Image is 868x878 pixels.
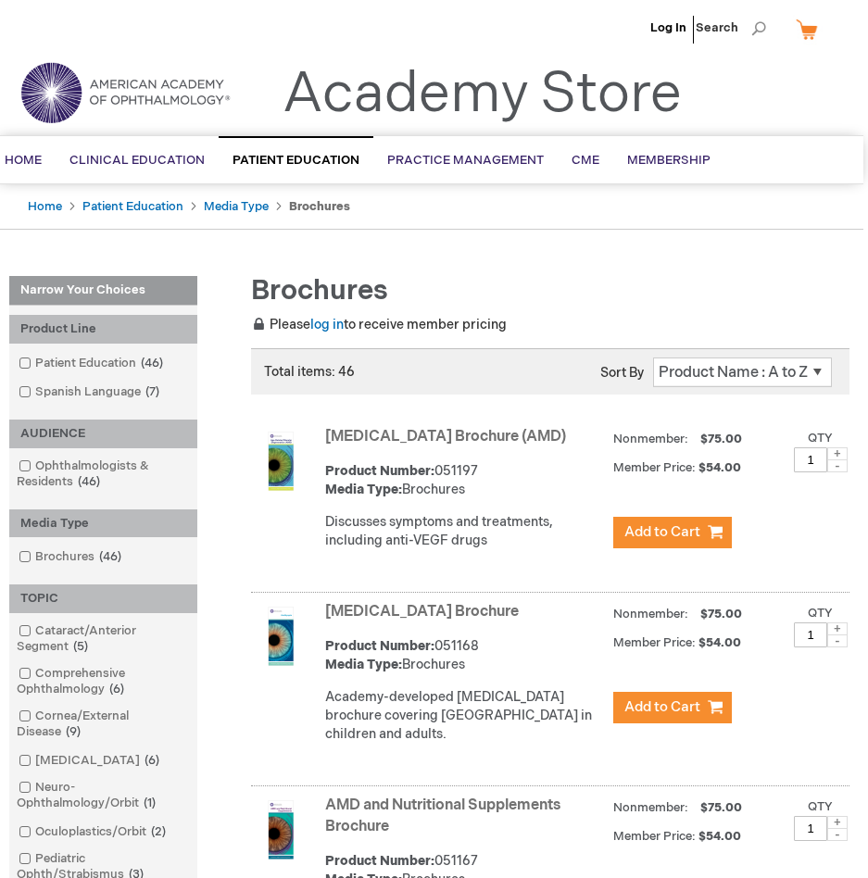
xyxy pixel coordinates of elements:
[613,796,688,820] strong: Nonmember:
[613,428,688,451] strong: Nonmember:
[613,829,696,844] strong: Member Price:
[794,622,827,647] input: Qty
[289,199,350,214] strong: Brochures
[325,638,434,654] strong: Product Number:
[146,824,170,839] span: 2
[9,420,197,448] div: AUDIENCE
[9,584,197,613] div: TOPIC
[698,829,744,844] span: $54.00
[698,607,745,621] span: $75.00
[251,607,310,666] img: Amblyopia Brochure
[613,635,696,650] strong: Member Price:
[808,606,833,621] label: Qty
[139,796,160,810] span: 1
[325,688,604,744] p: Academy-developed [MEDICAL_DATA] brochure covering [GEOGRAPHIC_DATA] in children and adults.
[251,800,310,859] img: AMD and Nutritional Supplements Brochure
[613,517,732,548] button: Add to Cart
[82,199,183,214] a: Patient Education
[698,432,745,446] span: $75.00
[613,692,732,723] button: Add to Cart
[310,317,344,332] a: log in
[794,447,827,472] input: Qty
[251,432,310,491] img: Age-Related Macular Degeneration Brochure (AMD)
[14,823,173,841] a: Oculoplastics/Orbit2
[624,698,700,716] span: Add to Cart
[14,752,167,770] a: [MEDICAL_DATA]6
[624,523,700,541] span: Add to Cart
[650,20,686,35] a: Log In
[94,549,126,564] span: 46
[325,463,434,479] strong: Product Number:
[600,365,644,381] label: Sort By
[9,276,197,306] strong: Narrow Your Choices
[613,603,688,626] strong: Nonmember:
[627,153,711,168] span: Membership
[69,639,93,654] span: 5
[5,153,42,168] span: Home
[325,796,560,835] a: AMD and Nutritional Supplements Brochure
[325,603,519,621] a: [MEDICAL_DATA] Brochure
[9,315,197,344] div: Product Line
[325,428,566,445] a: [MEDICAL_DATA] Brochure (AMD)
[14,355,170,372] a: Patient Education46
[325,513,604,550] p: Discusses symptoms and treatments, including anti-VEGF drugs
[105,682,129,696] span: 6
[264,364,355,380] span: Total items: 46
[794,816,827,841] input: Qty
[808,799,833,814] label: Qty
[204,199,269,214] a: Media Type
[14,383,167,401] a: Spanish Language7
[251,317,507,332] span: Please to receive member pricing
[61,724,85,739] span: 9
[698,460,744,475] span: $54.00
[325,637,604,674] div: 051168 Brochures
[696,9,766,46] span: Search
[141,384,164,399] span: 7
[325,482,402,497] strong: Media Type:
[698,800,745,815] span: $75.00
[572,153,599,168] span: CME
[613,460,696,475] strong: Member Price:
[14,779,193,812] a: Neuro-Ophthalmology/Orbit1
[14,458,193,491] a: Ophthalmologists & Residents46
[283,61,682,128] a: Academy Store
[9,509,197,538] div: Media Type
[698,635,744,650] span: $54.00
[325,657,402,672] strong: Media Type:
[136,356,168,370] span: 46
[28,199,62,214] a: Home
[325,462,604,499] div: 051197 Brochures
[14,548,129,566] a: Brochures46
[325,853,434,869] strong: Product Number:
[140,753,164,768] span: 6
[14,665,193,698] a: Comprehensive Ophthalmology6
[251,274,388,307] span: Brochures
[808,431,833,445] label: Qty
[73,474,105,489] span: 46
[14,622,193,656] a: Cataract/Anterior Segment5
[14,708,193,741] a: Cornea/External Disease9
